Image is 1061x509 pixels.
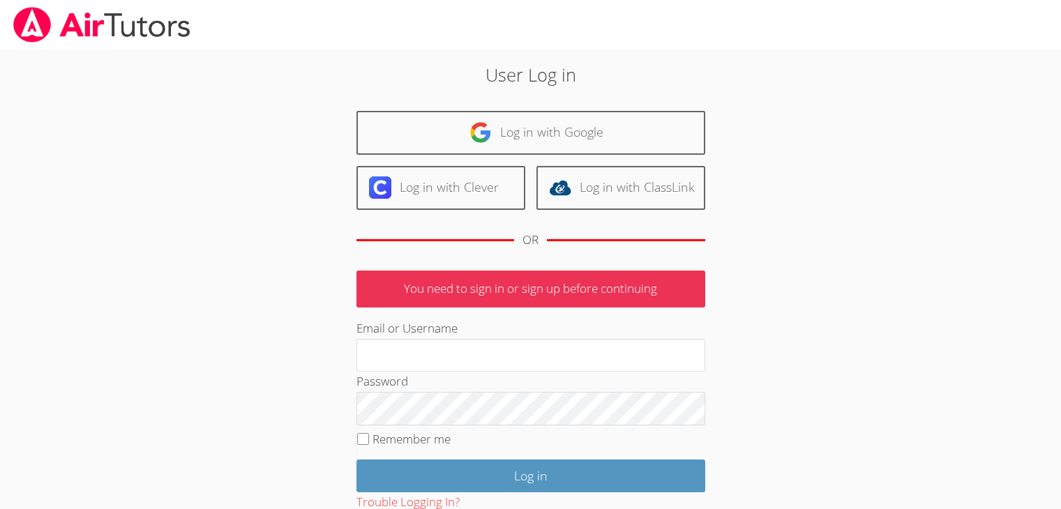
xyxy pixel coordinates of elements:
[356,166,525,210] a: Log in with Clever
[373,431,451,447] label: Remember me
[536,166,705,210] a: Log in with ClassLink
[356,459,705,492] input: Log in
[522,230,539,250] div: OR
[356,111,705,155] a: Log in with Google
[356,320,458,336] label: Email or Username
[244,61,817,88] h2: User Log in
[549,176,571,199] img: classlink-logo-d6bb404cc1216ec64c9a2012d9dc4662098be43eaf13dc465df04b49fa7ab582.svg
[369,176,391,199] img: clever-logo-6eab21bc6e7a338710f1a6ff85c0baf02591cd810cc4098c63d3a4b26e2feb20.svg
[12,7,192,43] img: airtutors_banner-c4298cdbf04f3fff15de1276eac7730deb9818008684d7c2e4769d2f7ddbe033.png
[469,121,492,144] img: google-logo-50288ca7cdecda66e5e0955fdab243c47b7ad437acaf1139b6f446037453330a.svg
[356,373,408,389] label: Password
[356,271,705,307] p: You need to sign in or sign up before continuing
